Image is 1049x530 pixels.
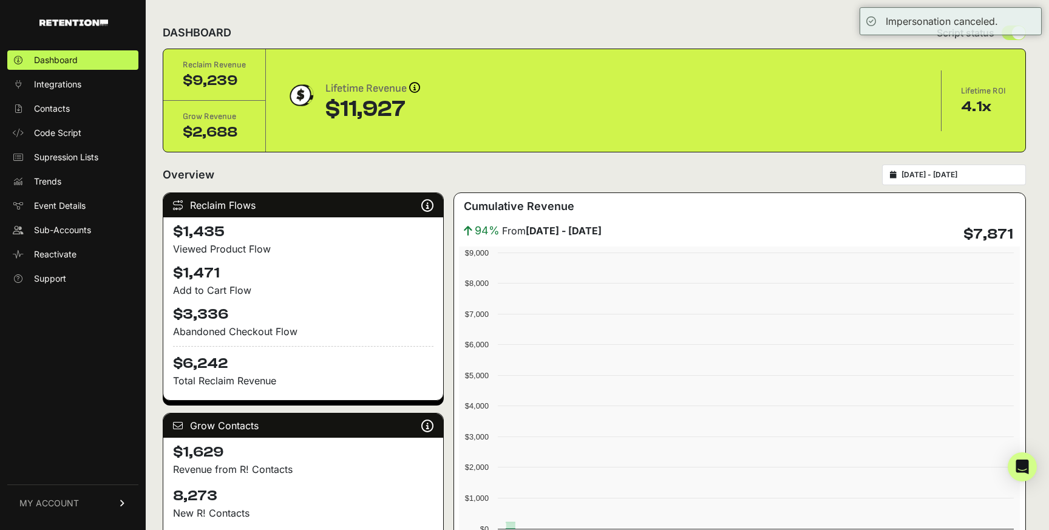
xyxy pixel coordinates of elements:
a: Contacts [7,99,138,118]
h4: $1,629 [173,443,433,462]
text: $1,000 [465,494,489,503]
div: Viewed Product Flow [173,242,433,256]
a: Event Details [7,196,138,216]
h4: $3,336 [173,305,433,324]
span: Trends [34,175,61,188]
span: Dashboard [34,54,78,66]
img: dollar-coin-05c43ed7efb7bc0c12610022525b4bbbb207c7efeef5aecc26f025e68dcafac9.png [285,80,316,110]
div: Lifetime ROI [961,85,1006,97]
h4: $7,871 [963,225,1013,244]
span: Event Details [34,200,86,212]
span: MY ACCOUNT [19,497,79,509]
div: Grow Contacts [163,413,443,438]
h2: DASHBOARD [163,24,231,41]
span: Contacts [34,103,70,115]
a: Reactivate [7,245,138,264]
text: $9,000 [465,248,489,257]
div: $9,239 [183,71,246,90]
div: Abandoned Checkout Flow [173,324,433,339]
a: Trends [7,172,138,191]
span: From [502,223,602,238]
a: Dashboard [7,50,138,70]
text: $4,000 [465,401,489,410]
h4: $1,471 [173,263,433,283]
a: Supression Lists [7,148,138,167]
a: Sub-Accounts [7,220,138,240]
div: Grow Revenue [183,110,246,123]
p: Revenue from R! Contacts [173,462,433,477]
h3: Cumulative Revenue [464,198,574,215]
a: MY ACCOUNT [7,484,138,522]
span: Integrations [34,78,81,90]
span: Reactivate [34,248,76,260]
div: Open Intercom Messenger [1008,452,1037,481]
p: Total Reclaim Revenue [173,373,433,388]
h4: $6,242 [173,346,433,373]
p: New R! Contacts [173,506,433,520]
div: $2,688 [183,123,246,142]
text: $2,000 [465,463,489,472]
div: $11,927 [325,97,420,121]
span: Support [34,273,66,285]
text: $5,000 [465,371,489,380]
div: Reclaim Flows [163,193,443,217]
h2: Overview [163,166,214,183]
strong: [DATE] - [DATE] [526,225,602,237]
span: Code Script [34,127,81,139]
span: 94% [475,222,500,239]
a: Support [7,269,138,288]
a: Integrations [7,75,138,94]
text: $3,000 [465,432,489,441]
a: Code Script [7,123,138,143]
span: Supression Lists [34,151,98,163]
div: Reclaim Revenue [183,59,246,71]
img: Retention.com [39,19,108,26]
h4: $1,435 [173,222,433,242]
text: $8,000 [465,279,489,288]
text: $6,000 [465,340,489,349]
div: Lifetime Revenue [325,80,420,97]
div: Impersonation canceled. [886,14,998,29]
text: $7,000 [465,310,489,319]
span: Sub-Accounts [34,224,91,236]
div: Add to Cart Flow [173,283,433,297]
div: 4.1x [961,97,1006,117]
h4: 8,273 [173,486,433,506]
